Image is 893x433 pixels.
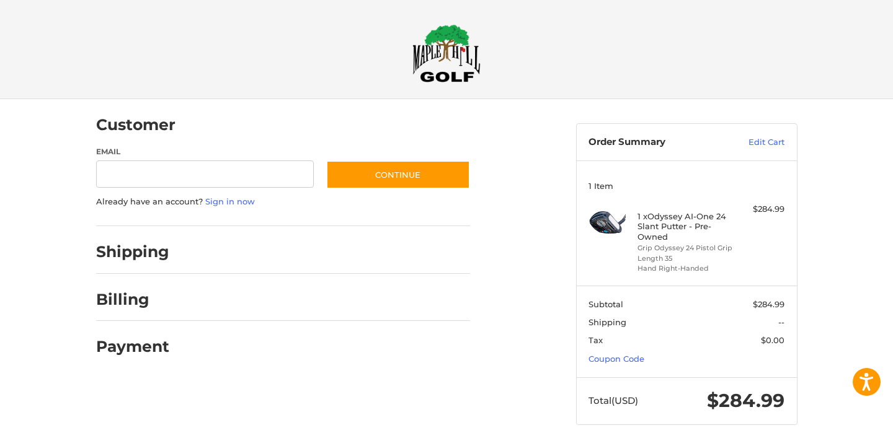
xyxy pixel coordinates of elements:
[412,24,481,82] img: Maple Hill Golf
[707,389,784,412] span: $284.99
[791,400,893,433] iframe: Google Customer Reviews
[96,242,169,261] h2: Shipping
[96,337,169,356] h2: Payment
[638,263,732,274] li: Hand Right-Handed
[638,243,732,253] li: Grip Odyssey 24 Pistol Grip
[589,354,644,364] a: Coupon Code
[753,299,784,309] span: $284.99
[589,136,722,149] h3: Order Summary
[589,317,626,327] span: Shipping
[589,299,623,309] span: Subtotal
[205,196,255,206] a: Sign in now
[96,146,314,157] label: Email
[326,160,470,189] button: Continue
[638,211,732,242] h4: 1 x Odyssey AI-One 24 Slant Putter - Pre-Owned
[589,395,638,406] span: Total (USD)
[761,335,784,345] span: $0.00
[589,181,784,191] h3: 1 Item
[638,253,732,264] li: Length 35
[96,115,175,134] h2: Customer
[96,196,470,208] p: Already have an account?
[722,136,784,149] a: Edit Cart
[96,290,169,309] h2: Billing
[735,203,784,216] div: $284.99
[778,317,784,327] span: --
[589,335,603,345] span: Tax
